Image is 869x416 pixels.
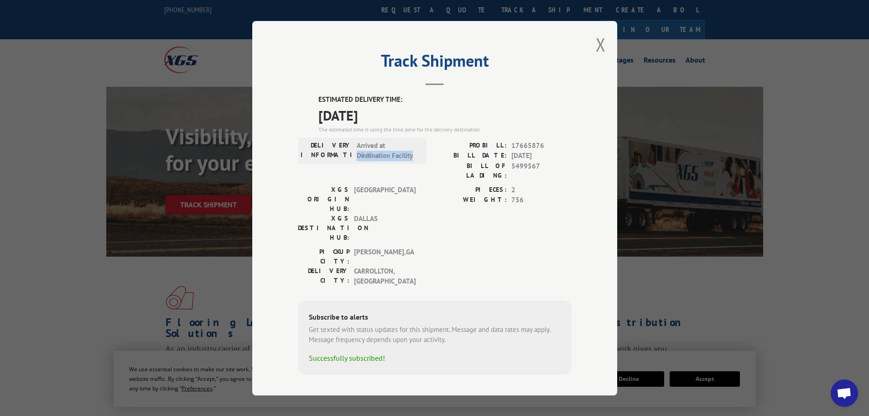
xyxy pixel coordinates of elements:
label: DELIVERY CITY: [298,266,349,286]
label: BILL DATE: [435,151,507,161]
h2: Track Shipment [298,54,572,72]
label: XGS ORIGIN HUB: [298,184,349,213]
label: XGS DESTINATION HUB: [298,213,349,242]
button: Close modal [596,32,606,57]
span: DALLAS [354,213,416,242]
span: CARROLLTON , [GEOGRAPHIC_DATA] [354,266,416,286]
label: BILL OF LADING: [435,161,507,180]
label: PIECES: [435,184,507,195]
label: ESTIMATED DELIVERY TIME: [318,95,572,105]
span: [GEOGRAPHIC_DATA] [354,184,416,213]
div: Successfully subscribed! [309,352,561,363]
div: The estimated time is using the time zone for the delivery destination. [318,125,572,133]
span: [DATE] [511,151,572,161]
span: 5499567 [511,161,572,180]
div: Open chat [831,379,858,407]
label: DELIVERY INFORMATION: [301,140,352,161]
label: WEIGHT: [435,195,507,205]
span: [PERSON_NAME] , GA [354,247,416,266]
span: 2 [511,184,572,195]
label: PICKUP CITY: [298,247,349,266]
span: [DATE] [318,105,572,125]
span: Arrived at Destination Facility [357,140,418,161]
span: 17665876 [511,140,572,151]
span: 756 [511,195,572,205]
div: Get texted with status updates for this shipment. Message and data rates may apply. Message frequ... [309,324,561,345]
label: PROBILL: [435,140,507,151]
div: Subscribe to alerts [309,311,561,324]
